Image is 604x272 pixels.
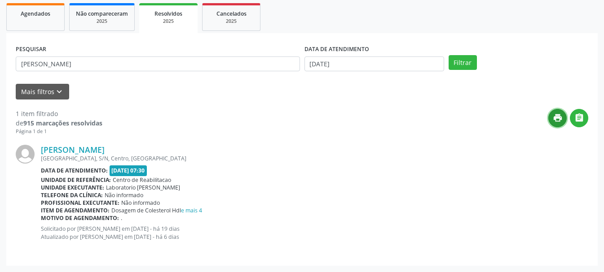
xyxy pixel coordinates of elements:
[76,18,128,25] div: 2025
[574,113,584,123] i: 
[304,56,444,72] input: Selecione um intervalo
[106,184,180,191] span: Laboratorio [PERSON_NAME]
[449,55,477,70] button: Filtrar
[16,118,102,128] div: de
[304,43,369,56] label: DATA DE ATENDIMENTO
[570,109,588,127] button: 
[105,191,143,199] span: Não informado
[16,56,300,72] input: Nome, CNS
[154,10,182,17] span: Resolvidos
[145,18,191,25] div: 2025
[76,10,128,17] span: Não compareceram
[41,225,588,240] p: Solicitado por [PERSON_NAME] em [DATE] - há 19 dias Atualizado por [PERSON_NAME] em [DATE] - há 6...
[16,128,102,135] div: Página 1 de 1
[41,145,105,155] a: [PERSON_NAME]
[41,207,110,214] b: Item de agendamento:
[41,176,111,184] b: Unidade de referência:
[54,87,64,97] i: keyboard_arrow_down
[23,119,102,127] strong: 915 marcações resolvidas
[110,165,147,176] span: [DATE] 07:30
[16,145,35,164] img: img
[209,18,254,25] div: 2025
[41,167,108,174] b: Data de atendimento:
[41,214,119,222] b: Motivo de agendamento:
[216,10,247,17] span: Cancelados
[181,207,202,214] a: e mais 4
[111,207,202,214] span: Dosagem de Colesterol Hdl
[41,191,103,199] b: Telefone da clínica:
[16,84,69,99] button: Mais filtroskeyboard_arrow_down
[113,176,171,184] span: Centro de Reabilitacao
[121,214,122,222] span: .
[21,10,50,17] span: Agendados
[41,184,104,191] b: Unidade executante:
[553,113,563,123] i: print
[548,109,567,127] button: print
[41,155,588,162] div: [GEOGRAPHIC_DATA], S/N, Centro, [GEOGRAPHIC_DATA]
[16,109,102,118] div: 1 item filtrado
[41,199,119,207] b: Profissional executante:
[121,199,160,207] span: Não informado
[16,43,46,56] label: PESQUISAR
